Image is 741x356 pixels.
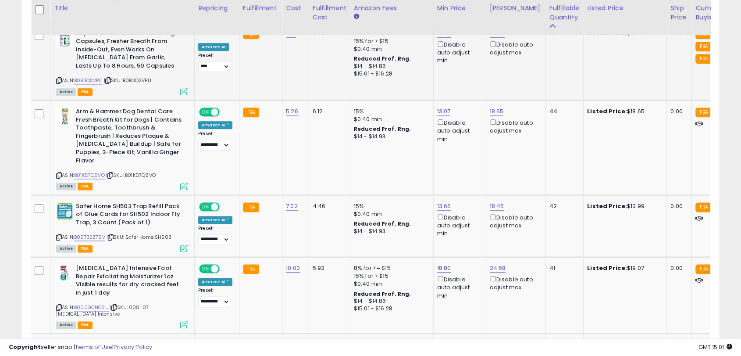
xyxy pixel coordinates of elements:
[354,70,427,78] div: $15.01 - $16.28
[198,4,235,13] div: Repricing
[437,274,479,300] div: Disable auto adjust min
[490,118,539,135] div: Disable auto adjust max
[549,108,577,115] div: 44
[76,202,182,229] b: Safer Home SH503 Trap Refill Pack of Glue Cards for SH502 Indoor Fly Trap, 3 Count (Pack of 1)
[695,202,712,212] small: FBA
[56,29,188,94] div: ASIN:
[437,212,479,238] div: Disable auto adjust min
[587,4,663,13] div: Listed Price
[587,108,660,115] div: $18.65
[74,234,105,241] a: B09T3SZ79V
[670,264,685,272] div: 0.00
[490,107,504,116] a: 18.65
[78,245,93,252] span: FBA
[76,264,182,299] b: [MEDICAL_DATA] Intensive Foot Repair Exfoliating Moisturizer 1oz. Visible results for dry cracked...
[78,183,93,190] span: FBA
[286,264,300,273] a: 10.00
[106,172,156,179] span: | SKU: B01KD7Q8VO
[198,43,229,51] div: Amazon AI
[74,172,105,179] a: B01KD7Q8VO
[243,108,259,117] small: FBA
[76,108,182,167] b: Arm & Hammer Dog Dental Care Fresh Breath Kit for Dogs | Contains Toothpaste, Toothbrush & Finger...
[695,54,712,64] small: FBA
[218,108,232,116] span: OFF
[670,4,688,22] div: Ship Price
[313,264,343,272] div: 5.92
[104,77,151,84] span: | SKU: B0B3QSVPL1
[698,343,732,351] span: 2025-10-8 15:01 GMT
[56,264,188,327] div: ASIN:
[354,108,427,115] div: 15%
[490,202,504,211] a: 18.45
[198,226,232,245] div: Preset:
[354,272,427,280] div: 15% for > $15
[56,245,76,252] span: All listings currently available for purchase on Amazon
[200,108,211,116] span: ON
[549,4,580,22] div: Fulfillable Quantity
[490,274,539,291] div: Disable auto adjust max
[549,202,577,210] div: 42
[114,343,152,351] a: Privacy Policy
[56,108,74,125] img: 41-KPKXLmfL._SL40_.jpg
[587,202,660,210] div: $13.99
[354,298,427,305] div: $14 - $14.86
[587,107,627,115] b: Listed Price:
[76,29,182,72] b: Beyond Breath Breath Freshening Capsules, Fresher Breath From Inside-Out, Even Works On [MEDICAL_...
[354,133,427,140] div: $14 - $14.93
[56,321,76,329] span: All listings currently available for purchase on Amazon
[78,88,93,96] span: FBA
[56,88,76,96] span: All listings currently available for purchase on Amazon
[78,321,93,329] span: FBA
[56,29,74,47] img: 51b4lR2oFdL._SL40_.jpg
[107,234,171,241] span: | SKU: Safer Home SH503
[354,210,427,218] div: $0.40 min
[56,108,188,189] div: ASIN:
[243,202,259,212] small: FBA
[198,131,232,151] div: Preset:
[56,202,74,220] img: 51pO4dsBwnL._SL40_.jpg
[437,264,451,273] a: 18.80
[313,108,343,115] div: 6.12
[56,183,76,190] span: All listings currently available for purchase on Amazon
[354,13,359,21] small: Amazon Fees.
[286,107,298,116] a: 5.26
[354,125,411,133] b: Reduced Prof. Rng.
[354,37,427,45] div: 15% for > $15
[437,118,479,143] div: Disable auto adjust min
[587,264,627,272] b: Listed Price:
[198,53,232,72] div: Preset:
[587,202,627,210] b: Listed Price:
[313,4,346,22] div: Fulfillment Cost
[695,108,712,117] small: FBA
[74,304,109,311] a: B000GCNC2U
[354,4,430,13] div: Amazon Fees
[490,264,506,273] a: 24.68
[354,280,427,288] div: $0.40 min
[200,203,211,210] span: ON
[354,55,411,62] b: Reduced Prof. Rng.
[587,29,627,37] b: Listed Price:
[354,264,427,272] div: 8% for <= $15
[549,264,577,272] div: 41
[354,45,427,53] div: $0.40 min
[286,4,305,13] div: Cost
[490,4,542,13] div: [PERSON_NAME]
[437,202,451,211] a: 13.66
[198,216,232,224] div: Amazon AI *
[243,264,259,274] small: FBA
[56,264,74,282] img: 419sWausThL._SL40_.jpg
[354,305,427,313] div: $15.01 - $16.28
[354,228,427,235] div: $14 - $14.93
[587,264,660,272] div: $19.07
[695,42,712,51] small: FBA
[286,202,298,211] a: 7.02
[56,304,151,317] span: | SKU: 008-07-[MEDICAL_DATA] Intensive
[243,4,278,13] div: Fulfillment
[437,40,479,65] div: Disable auto adjust min
[354,63,427,70] div: $14 - $14.86
[437,107,451,116] a: 13.07
[670,108,685,115] div: 0.00
[198,288,232,307] div: Preset:
[354,220,411,227] b: Reduced Prof. Rng.
[9,343,152,352] div: seller snap | |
